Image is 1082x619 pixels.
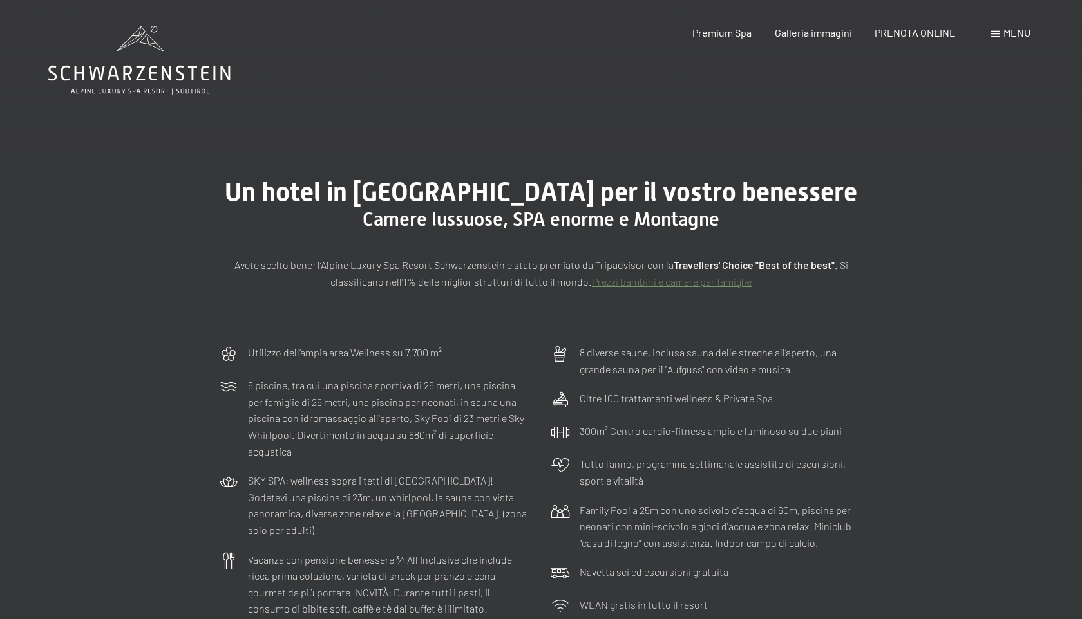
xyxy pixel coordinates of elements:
p: Avete scelto bene: l’Alpine Luxury Spa Resort Schwarzenstein è stato premiato da Tripadvisor con ... [219,257,863,290]
strong: Travellers' Choice "Best of the best" [674,259,835,271]
p: 300m² Centro cardio-fitness ampio e luminoso su due piani [580,423,842,439]
p: Navetta sci ed escursioni gratuita [580,564,728,580]
a: Galleria immagini [775,26,852,39]
span: Camere lussuose, SPA enorme e Montagne [363,208,719,230]
a: Premium Spa [692,26,752,39]
span: Un hotel in [GEOGRAPHIC_DATA] per il vostro benessere [225,177,857,207]
p: Oltre 100 trattamenti wellness & Private Spa [580,390,773,407]
p: Tutto l’anno, programma settimanale assistito di escursioni, sport e vitalità [580,456,863,488]
p: Family Pool a 25m con uno scivolo d'acqua di 60m, piscina per neonati con mini-scivolo e gioci d'... [580,502,863,551]
a: Prezzi bambini e camere per famiglie [592,275,752,288]
p: Vacanza con pensione benessere ¾ All Inclusive che include ricca prima colazione, varietà di snac... [248,551,531,617]
span: Menu [1003,26,1030,39]
p: 8 diverse saune, inclusa sauna delle streghe all’aperto, una grande sauna per il "Aufguss" con vi... [580,344,863,377]
p: SKY SPA: wellness sopra i tetti di [GEOGRAPHIC_DATA]! Godetevi una piscina di 23m, un whirlpool, ... [248,472,531,538]
p: Utilizzo dell‘ampia area Wellness su 7.700 m² [248,344,442,361]
p: 6 piscine, tra cui una piscina sportiva di 25 metri, una piscina per famiglie di 25 metri, una pi... [248,377,531,459]
p: WLAN gratis in tutto il resort [580,596,708,613]
a: PRENOTA ONLINE [875,26,956,39]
